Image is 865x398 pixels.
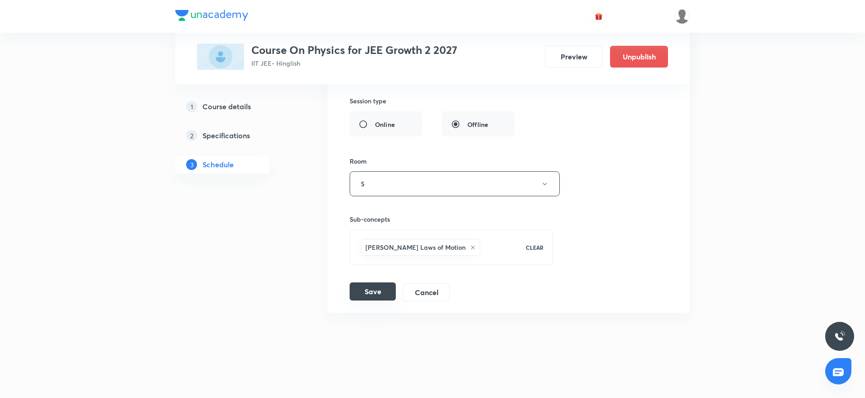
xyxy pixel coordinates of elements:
button: avatar [591,9,606,24]
img: Shivank [674,9,690,24]
button: Unpublish [610,46,668,68]
h5: Specifications [202,130,250,141]
p: 3 [186,159,197,170]
button: Save [350,282,396,301]
h3: Course On Physics for JEE Growth 2 2027 [251,44,457,57]
h6: [PERSON_NAME] Laws of Motion [365,243,466,252]
img: ttu [834,331,845,342]
button: 5 [350,171,560,196]
img: A321AB39-24AC-4952-9A80-67691C21EDBB_plus.png [197,44,244,70]
h6: Session type [350,96,386,106]
p: IIT JEE • Hinglish [251,58,457,68]
img: Company Logo [175,10,248,21]
p: 1 [186,101,197,112]
a: Company Logo [175,10,248,23]
a: 2Specifications [175,126,298,145]
p: 2 [186,130,197,141]
a: 1Course details [175,97,298,116]
h6: Sub-concepts [350,214,553,224]
button: Cancel [403,283,450,301]
p: CLEAR [526,243,543,252]
button: Preview [545,46,603,68]
img: avatar [595,12,603,20]
h6: Room [350,156,367,166]
h5: Schedule [202,159,234,170]
h5: Course details [202,101,251,112]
